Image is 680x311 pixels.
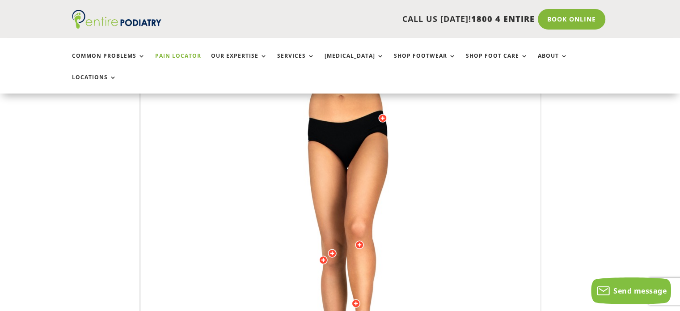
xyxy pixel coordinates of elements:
a: Shop Footwear [394,53,456,72]
a: [MEDICAL_DATA] [325,53,384,72]
a: Shop Foot Care [466,53,528,72]
p: CALL US [DATE]! [196,13,535,25]
a: Entire Podiatry [72,21,161,30]
a: About [538,53,568,72]
span: Send message [613,286,667,296]
button: Send message [591,277,671,304]
a: Services [277,53,315,72]
img: logo (1) [72,10,161,29]
span: 1800 4 ENTIRE [471,13,535,24]
a: Book Online [538,9,605,30]
a: Common Problems [72,53,145,72]
a: Locations [72,74,117,94]
a: Pain Locator [155,53,201,72]
a: Our Expertise [211,53,267,72]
